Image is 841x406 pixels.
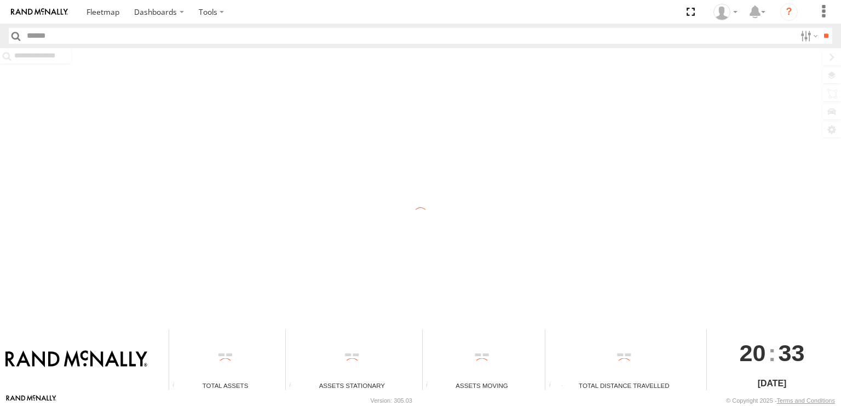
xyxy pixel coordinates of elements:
[169,382,186,390] div: Total number of Enabled Assets
[5,350,147,369] img: Rand McNally
[740,329,766,376] span: 20
[545,381,702,390] div: Total Distance Travelled
[796,28,820,44] label: Search Filter Options
[707,329,837,376] div: :
[371,397,412,404] div: Version: 305.03
[286,382,302,390] div: Total number of assets current stationary.
[726,397,835,404] div: © Copyright 2025 -
[6,395,56,406] a: Visit our Website
[710,4,741,20] div: Valeo Dash
[779,329,805,376] span: 33
[780,3,798,21] i: ?
[545,382,562,390] div: Total distance travelled by all assets within specified date range and applied filters
[423,381,542,390] div: Assets Moving
[777,397,835,404] a: Terms and Conditions
[707,377,837,390] div: [DATE]
[423,382,439,390] div: Total number of assets current in transit.
[11,8,68,16] img: rand-logo.svg
[286,381,418,390] div: Assets Stationary
[169,381,281,390] div: Total Assets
